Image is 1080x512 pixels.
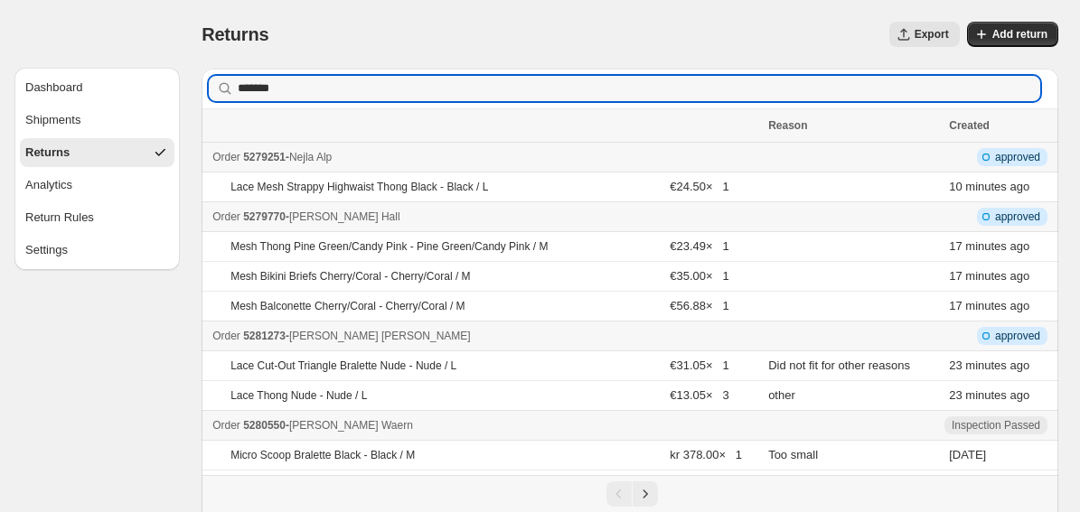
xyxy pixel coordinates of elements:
span: Created [949,119,990,132]
p: Lace Cut-Out Triangle Bralette Nude - Nude / L [230,358,456,373]
p: Micro Scoop Bralette Black - Black / M [230,448,415,462]
span: Order [212,330,240,342]
button: Settings [20,236,174,265]
button: Dashboard [20,73,174,102]
time: Friday, August 15, 2025 at 1:58:20 PM [949,358,1029,372]
span: [PERSON_NAME] [PERSON_NAME] [289,330,471,342]
button: Add return [967,22,1058,47]
p: Mesh Bikini Briefs Cherry/Coral - Cherry/Coral / M [230,269,470,284]
span: Order [212,419,240,432]
button: Export [889,22,960,47]
span: approved [995,329,1040,343]
span: Reason [768,119,807,132]
div: - [212,148,757,166]
span: approved [995,150,1040,164]
td: other [763,381,944,411]
button: Returns [20,138,174,167]
span: 5279770 [243,210,286,223]
p: Mesh Thong Pine Green/Candy Pink - Pine Green/Candy Pink / M [230,239,548,254]
span: 5281273 [243,330,286,342]
span: €13.05 × 3 [670,388,728,402]
button: Analytics [20,171,174,200]
time: Sunday, August 10, 2025 at 1:04:37 PM [949,448,986,461]
button: Return Rules [20,203,174,232]
p: Mesh Balconette Cherry/Coral - Cherry/Coral / M [230,299,465,313]
span: [PERSON_NAME] Hall [289,210,400,223]
p: Lace Thong Nude - Nude / L [230,388,367,403]
span: Add return [992,27,1047,42]
span: €23.49 × 1 [670,239,728,253]
span: Export [915,27,949,42]
div: Settings [25,241,68,259]
div: Analytics [25,176,72,194]
div: - [212,327,757,345]
span: €35.00 × 1 [670,269,728,283]
nav: Pagination [202,475,1058,512]
button: Shipments [20,106,174,135]
span: Order [212,151,240,163]
button: Next [633,481,658,507]
time: Friday, August 15, 2025 at 2:03:32 PM [949,239,1029,253]
time: Friday, August 15, 2025 at 2:10:35 PM [949,180,1029,193]
div: Shipments [25,111,80,129]
td: Did not fit for other reasons [763,351,944,381]
time: Friday, August 15, 2025 at 2:03:32 PM [949,269,1029,283]
span: 5279251 [243,151,286,163]
div: - [212,208,757,226]
div: Dashboard [25,79,83,97]
div: - [212,416,757,434]
time: Friday, August 15, 2025 at 2:03:32 PM [949,299,1029,312]
span: 5280550 [243,419,286,432]
span: [PERSON_NAME] Waern [289,419,413,432]
p: Lace Mesh Strappy Highwaist Thong Black - Black / L [230,180,488,194]
span: €31.05 × 1 [670,358,728,372]
time: Friday, August 15, 2025 at 1:58:20 PM [949,388,1029,402]
span: €56.88 × 1 [670,299,728,312]
span: Order [212,210,240,223]
td: Too small [763,441,944,470]
div: Returns [25,144,70,162]
div: Return Rules [25,209,94,227]
span: €24.50 × 1 [670,180,728,193]
span: Inspection Passed [952,418,1040,433]
span: Nejla Alp [289,151,332,163]
span: kr 378.00 × 1 [670,448,742,461]
span: Returns [202,24,268,44]
span: approved [995,209,1040,224]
